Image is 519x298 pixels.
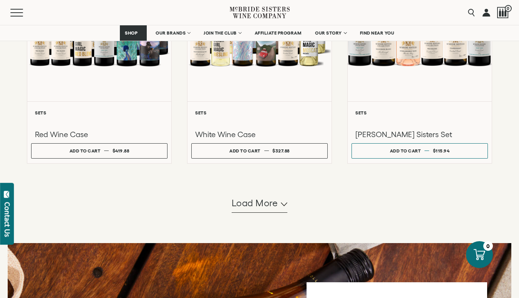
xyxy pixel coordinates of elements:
[156,30,186,36] span: OUR BRANDS
[195,110,324,115] h6: Sets
[390,145,421,156] div: Add to cart
[433,148,450,153] span: $115.94
[232,194,288,213] button: Load more
[204,30,237,36] span: JOIN THE CLUB
[483,241,493,251] div: 0
[360,30,395,36] span: FIND NEAR YOU
[355,25,400,41] a: FIND NEAR YOU
[505,5,512,12] span: 0
[229,145,260,156] div: Add to cart
[255,30,302,36] span: AFFILIATE PROGRAM
[232,197,278,210] span: Load more
[355,129,484,139] h3: [PERSON_NAME] Sisters Set
[35,110,164,115] h6: Sets
[250,25,307,41] a: AFFILIATE PROGRAM
[191,143,328,159] button: Add to cart $327.88
[199,25,246,41] a: JOIN THE CLUB
[113,148,129,153] span: $419.88
[195,129,324,139] h3: White Wine Case
[355,110,484,115] h6: Sets
[31,143,167,159] button: Add to cart $419.88
[10,9,38,17] button: Mobile Menu Trigger
[352,143,488,159] button: Add to cart $115.94
[120,25,147,41] a: SHOP
[125,30,138,36] span: SHOP
[70,145,101,156] div: Add to cart
[315,30,342,36] span: OUR STORY
[272,148,290,153] span: $327.88
[3,202,11,237] div: Contact Us
[151,25,195,41] a: OUR BRANDS
[310,25,351,41] a: OUR STORY
[35,129,164,139] h3: Red Wine Case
